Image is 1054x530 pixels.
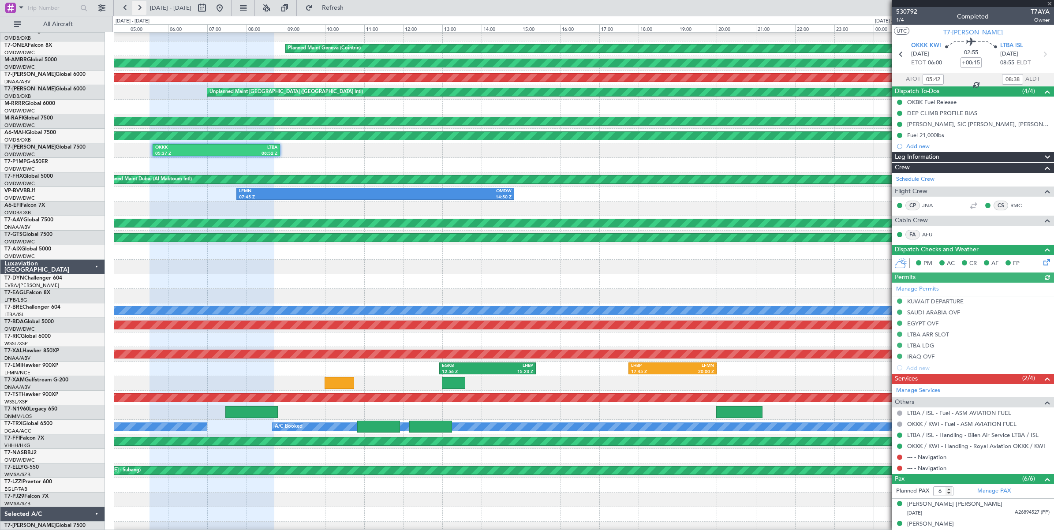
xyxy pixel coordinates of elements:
[599,24,639,32] div: 17:00
[4,311,24,318] a: LTBA/ISL
[895,187,927,197] span: Flight Crew
[4,436,44,441] a: T7-FFIFalcon 7X
[4,72,56,77] span: T7-[PERSON_NAME]
[4,392,58,397] a: T7-TSTHawker 900XP
[1000,59,1014,67] span: 08:55
[907,500,1002,509] div: [PERSON_NAME] [PERSON_NAME]
[4,340,28,347] a: WSSL/XSP
[906,75,920,84] span: ATOT
[4,494,24,499] span: T7-PJ29
[4,407,29,412] span: T7-N1960
[4,500,30,507] a: WMSA/SZB
[907,409,1011,417] a: LTBA / ISL - Fuel - ASM AVIATION FUEL
[907,442,1045,450] a: OKKK / KWI - Handling - Royal Aviation OKKK / KWI
[10,17,96,31] button: All Aircraft
[4,246,51,252] a: T7-AIXGlobal 5000
[4,326,35,332] a: OMDW/DWC
[907,109,977,117] div: DEP CLIMB PROFILE BIAS
[894,27,909,35] button: UTC
[673,369,714,375] div: 20:00 Z
[4,86,56,92] span: T7-[PERSON_NAME]
[1013,259,1020,268] span: FP
[928,59,942,67] span: 06:00
[4,57,27,63] span: M-AMBR
[969,259,977,268] span: CR
[4,253,35,260] a: OMDW/DWC
[1022,474,1035,483] span: (6/6)
[964,49,978,57] span: 02:55
[4,43,28,48] span: T7-ONEX
[4,145,86,150] a: T7-[PERSON_NAME]Global 7500
[4,370,30,376] a: LFMN/NCE
[907,464,946,472] a: --- - Navigation
[4,159,48,164] a: T7-P1MPG-650ER
[1017,59,1031,67] span: ELDT
[239,194,375,201] div: 07:45 Z
[4,224,30,231] a: DNAA/ABV
[905,230,920,239] div: FA
[4,523,86,528] a: T7-[PERSON_NAME]Global 7500
[4,174,23,179] span: T7-FHX
[991,259,998,268] span: AF
[907,453,946,461] a: --- - Navigation
[168,24,207,32] div: 06:00
[4,334,51,339] a: T7-RICGlobal 6000
[4,479,22,485] span: T7-LZZI
[907,520,954,529] div: [PERSON_NAME]
[4,428,31,434] a: DGAA/ACC
[4,246,21,252] span: T7-AIX
[4,166,35,172] a: OMDW/DWC
[1022,86,1035,96] span: (4/4)
[4,145,56,150] span: T7-[PERSON_NAME]
[217,145,278,151] div: LTBA
[4,232,22,237] span: T7-GTS
[4,116,53,121] a: M-RAFIGlobal 7500
[4,35,31,41] a: OMDB/DXB
[4,421,52,426] a: T7-TRXGlobal 6500
[943,28,1003,37] span: T7-[PERSON_NAME]
[907,120,1050,128] div: [PERSON_NAME], SIC [PERSON_NAME], [PERSON_NAME]
[631,369,673,375] div: 17:45 Z
[896,175,934,184] a: Schedule Crew
[911,41,941,50] span: OKKK KWI
[4,421,22,426] span: T7-TRX
[4,159,26,164] span: T7-P1MP
[834,24,874,32] div: 23:00
[895,216,928,226] span: Cabin Crew
[403,24,442,32] div: 12:00
[4,450,37,455] a: T7-NASBBJ2
[4,355,30,362] a: DNAA/ABV
[375,188,512,194] div: OMDW
[488,369,533,375] div: 15:23 Z
[4,49,35,56] a: OMDW/DWC
[209,86,363,99] div: Unplanned Maint [GEOGRAPHIC_DATA] ([GEOGRAPHIC_DATA] Intl)
[4,203,45,208] a: A6-EFIFalcon 7X
[907,420,1017,428] a: OKKK / KWI - Fuel - ASM AVIATION FUEL
[1025,75,1040,84] span: ALDT
[4,486,27,493] a: EGLF/FAB
[4,377,68,383] a: T7-XAMGulfstream G-200
[922,231,942,239] a: AFU
[874,24,913,32] div: 00:00
[4,195,35,202] a: OMDW/DWC
[155,151,217,157] div: 05:37 Z
[4,137,31,143] a: OMDB/DXB
[4,407,57,412] a: T7-N1960Legacy 650
[4,203,21,208] span: A6-EFI
[896,487,929,496] label: Planned PAX
[957,12,989,21] div: Completed
[4,93,31,100] a: OMDB/DXB
[875,18,909,25] div: [DATE] - [DATE]
[1015,509,1050,516] span: A26894527 (PP)
[895,152,939,162] span: Leg Information
[896,16,917,24] span: 1/4
[4,465,39,470] a: T7-ELLYG-550
[1031,7,1050,16] span: T7AYA
[895,397,914,407] span: Others
[4,116,23,121] span: M-RAFI
[4,413,32,420] a: DNMM/LOS
[4,290,50,295] a: T7-EAGLFalcon 8X
[239,188,375,194] div: LFMN
[275,420,303,433] div: A/C Booked
[4,363,58,368] a: T7-EMIHawker 900XP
